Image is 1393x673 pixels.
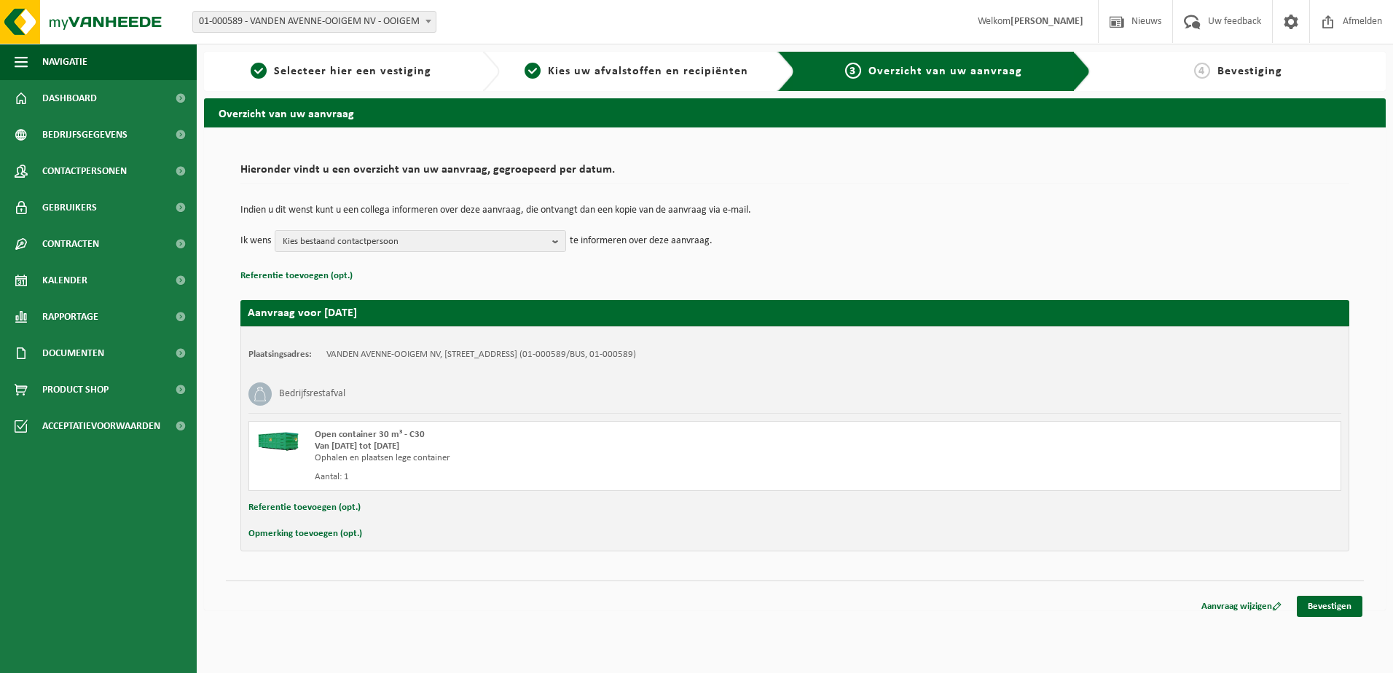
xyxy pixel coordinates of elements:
[240,164,1349,184] h2: Hieronder vindt u een overzicht van uw aanvraag, gegroepeerd per datum.
[868,66,1022,77] span: Overzicht van uw aanvraag
[315,430,425,439] span: Open container 30 m³ - C30
[240,230,271,252] p: Ik wens
[42,299,98,335] span: Rapportage
[548,66,748,77] span: Kies uw afvalstoffen en recipiënten
[326,349,636,361] td: VANDEN AVENNE-OOIGEM NV, [STREET_ADDRESS] (01-000589/BUS, 01-000589)
[42,153,127,189] span: Contactpersonen
[204,98,1386,127] h2: Overzicht van uw aanvraag
[42,371,109,408] span: Product Shop
[1011,16,1083,27] strong: [PERSON_NAME]
[192,11,436,33] span: 01-000589 - VANDEN AVENNE-OOIGEM NV - OOIGEM
[256,429,300,451] img: HK-XC-30-GN-00.png
[275,230,566,252] button: Kies bestaand contactpersoon
[42,117,127,153] span: Bedrijfsgegevens
[248,307,357,319] strong: Aanvraag voor [DATE]
[42,189,97,226] span: Gebruikers
[42,44,87,80] span: Navigatie
[193,12,436,32] span: 01-000589 - VANDEN AVENNE-OOIGEM NV - OOIGEM
[42,335,104,371] span: Documenten
[845,63,861,79] span: 3
[248,350,312,359] strong: Plaatsingsadres:
[1217,66,1282,77] span: Bevestiging
[42,226,99,262] span: Contracten
[211,63,471,80] a: 1Selecteer hier een vestiging
[283,231,546,253] span: Kies bestaand contactpersoon
[315,441,399,451] strong: Van [DATE] tot [DATE]
[279,382,345,406] h3: Bedrijfsrestafval
[1190,596,1292,617] a: Aanvraag wijzigen
[251,63,267,79] span: 1
[525,63,541,79] span: 2
[248,524,362,543] button: Opmerking toevoegen (opt.)
[570,230,713,252] p: te informeren over deze aanvraag.
[507,63,766,80] a: 2Kies uw afvalstoffen en recipiënten
[240,267,353,286] button: Referentie toevoegen (opt.)
[248,498,361,517] button: Referentie toevoegen (opt.)
[42,408,160,444] span: Acceptatievoorwaarden
[1297,596,1362,617] a: Bevestigen
[42,80,97,117] span: Dashboard
[315,452,853,464] div: Ophalen en plaatsen lege container
[240,205,1349,216] p: Indien u dit wenst kunt u een collega informeren over deze aanvraag, die ontvangt dan een kopie v...
[42,262,87,299] span: Kalender
[274,66,431,77] span: Selecteer hier een vestiging
[315,471,853,483] div: Aantal: 1
[1194,63,1210,79] span: 4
